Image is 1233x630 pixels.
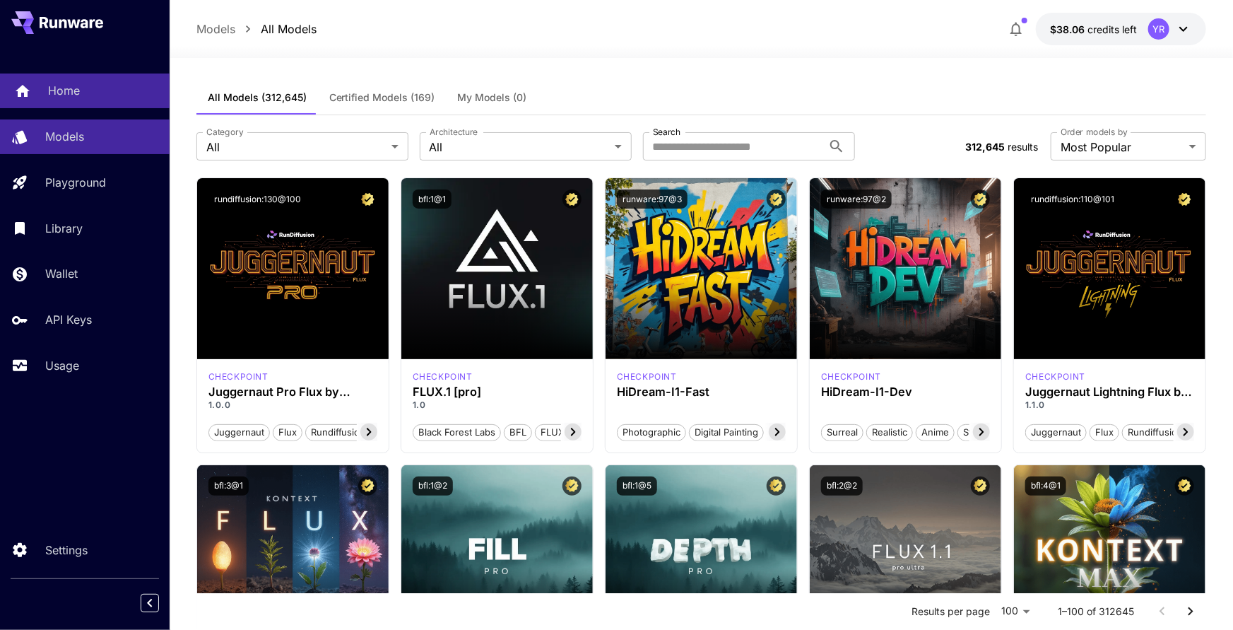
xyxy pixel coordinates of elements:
[261,21,317,37] a: All Models
[413,399,582,412] p: 1.0
[430,139,609,156] span: All
[208,477,249,496] button: bfl:3@1
[1025,477,1066,496] button: bfl:4@1
[821,371,881,383] p: checkpoint
[45,542,88,559] p: Settings
[413,385,582,399] h3: FLUX.1 [pro]
[206,126,244,138] label: Category
[413,189,452,209] button: bfl:1@1
[208,399,377,412] p: 1.0.0
[458,91,527,104] span: My Models (0)
[1123,426,1188,440] span: rundiffusion
[206,139,386,156] span: All
[536,426,600,440] span: FLUX.1 [pro]
[358,477,377,496] button: Certified Model – Vetted for best performance and includes a commercial license.
[208,371,269,383] div: FLUX.1 D
[273,423,302,441] button: flux
[208,385,377,399] h3: Juggernaut Pro Flux by RunDiffusion
[1087,23,1137,35] span: credits left
[617,385,786,399] h3: HiDream-I1-Fast
[45,174,106,191] p: Playground
[767,477,786,496] button: Certified Model – Vetted for best performance and includes a commercial license.
[413,477,453,496] button: bfl:1@2
[208,371,269,383] p: checkpoint
[1058,605,1134,619] p: 1–100 of 312645
[912,605,990,619] p: Results per page
[1008,141,1039,153] span: results
[821,189,892,209] button: runware:97@2
[505,426,531,440] span: BFL
[1061,139,1184,156] span: Most Popular
[1148,18,1169,40] div: YR
[1025,385,1194,399] h3: Juggernaut Lightning Flux by RunDiffusion
[821,385,990,399] h3: HiDream-I1-Dev
[916,423,955,441] button: Anime
[617,477,657,496] button: bfl:1@5
[45,357,79,374] p: Usage
[866,423,913,441] button: Realistic
[1050,22,1137,37] div: $38.05538
[562,477,582,496] button: Certified Model – Vetted for best performance and includes a commercial license.
[617,189,688,209] button: runware:97@3
[1025,371,1085,383] div: FLUX.1 D
[329,91,435,104] span: Certified Models (169)
[1090,426,1119,440] span: flux
[996,601,1035,622] div: 100
[690,426,763,440] span: Digital Painting
[413,423,501,441] button: Black Forest Labs
[1122,423,1188,441] button: rundiffusion
[413,371,473,383] div: fluxpro
[821,423,863,441] button: Surreal
[1025,399,1194,412] p: 1.1.0
[535,423,601,441] button: FLUX.1 [pro]
[196,21,317,37] nav: breadcrumb
[504,423,532,441] button: BFL
[958,426,1002,440] span: Stylized
[45,128,84,145] p: Models
[358,189,377,209] button: Certified Model – Vetted for best performance and includes a commercial license.
[971,477,990,496] button: Certified Model – Vetted for best performance and includes a commercial license.
[1050,23,1087,35] span: $38.06
[151,590,170,616] div: Collapse sidebar
[141,594,159,612] button: Collapse sidebar
[45,265,78,282] p: Wallet
[916,426,954,440] span: Anime
[1090,423,1119,441] button: flux
[45,220,83,237] p: Library
[1025,371,1085,383] p: checkpoint
[45,311,92,328] p: API Keys
[957,423,1003,441] button: Stylized
[971,189,990,209] button: Certified Model – Vetted for best performance and includes a commercial license.
[966,141,1005,153] span: 312,645
[208,91,307,104] span: All Models (312,645)
[1176,597,1205,626] button: Go to next page
[208,189,307,209] button: rundiffusion:130@100
[821,371,881,383] div: HiDream Dev
[1036,13,1206,45] button: $38.05538YR
[196,21,235,37] a: Models
[209,426,269,440] span: juggernaut
[413,426,500,440] span: Black Forest Labs
[1025,423,1087,441] button: juggernaut
[1061,126,1128,138] label: Order models by
[618,426,685,440] span: Photographic
[1175,189,1194,209] button: Certified Model – Vetted for best performance and includes a commercial license.
[306,426,371,440] span: rundiffusion
[689,423,764,441] button: Digital Painting
[822,426,863,440] span: Surreal
[867,426,912,440] span: Realistic
[617,423,686,441] button: Photographic
[273,426,302,440] span: flux
[767,189,786,209] button: Certified Model – Vetted for best performance and includes a commercial license.
[653,126,680,138] label: Search
[305,423,372,441] button: rundiffusion
[48,82,80,99] p: Home
[617,371,677,383] div: HiDream Fast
